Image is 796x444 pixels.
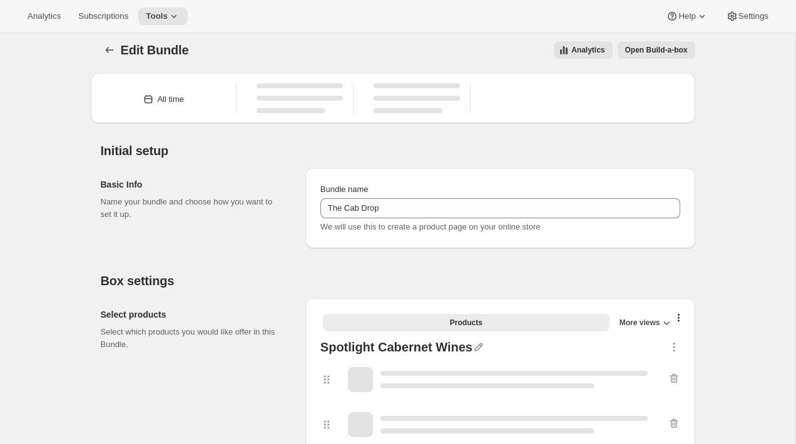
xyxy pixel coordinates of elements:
[101,326,285,351] p: Select which products you would like offer in this Bundle.
[450,318,482,328] span: Products
[101,41,118,59] button: Bundles
[101,308,285,321] h2: Select products
[71,8,136,25] button: Subscriptions
[78,11,128,21] span: Subscriptions
[320,184,369,194] span: Bundle name
[320,198,680,218] input: ie. Smoothie box
[554,41,612,59] button: View all analytics related to this specific bundles, within certain timeframes
[101,196,285,221] p: Name your bundle and choose how you want to set it up.
[28,11,61,21] span: Analytics
[101,143,695,158] h2: Initial setup
[625,45,688,55] span: Open Build-a-box
[101,178,285,191] h2: Basic Info
[121,43,189,57] span: Edit Bundle
[138,8,188,25] button: Tools
[20,8,68,25] button: Analytics
[320,341,472,357] div: Spotlight Cabernet Wines
[658,8,715,25] button: Help
[157,93,184,106] div: All time
[320,222,541,231] span: We will use this to create a product page on your online store
[678,11,695,21] span: Help
[618,41,695,59] button: View links to open the build-a-box on the online store
[738,11,768,21] span: Settings
[718,8,776,25] button: Settings
[571,45,605,55] span: Analytics
[101,273,695,288] h2: Box settings
[146,11,168,21] span: Tools
[620,318,660,328] span: More views
[612,314,678,331] button: More views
